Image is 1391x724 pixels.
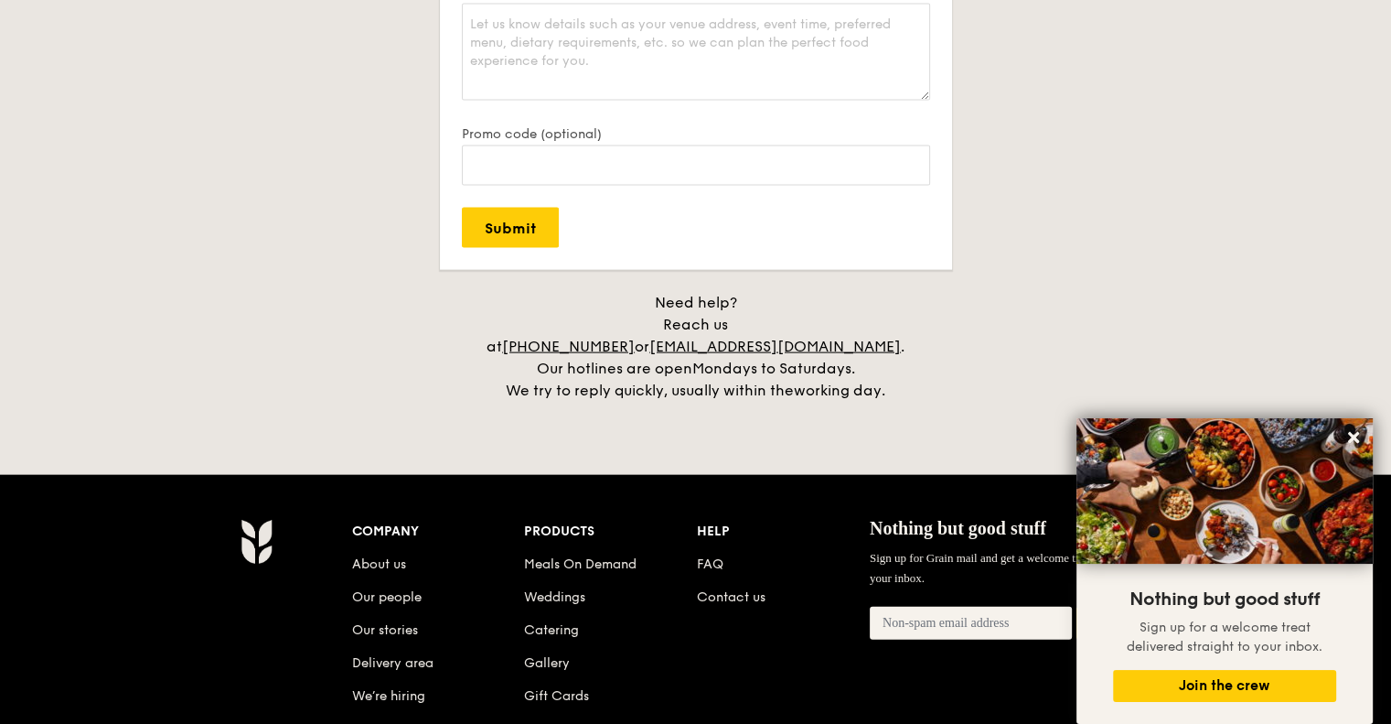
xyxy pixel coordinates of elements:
[352,655,433,671] a: Delivery area
[1129,589,1320,611] span: Nothing but good stuff
[467,292,925,402] div: Need help? Reach us at or . Our hotlines are open We try to reply quickly, usually within the
[649,338,901,355] a: [EMAIL_ADDRESS][DOMAIN_NAME]
[697,557,723,572] a: FAQ
[524,655,570,671] a: Gallery
[352,519,525,545] div: Company
[1127,620,1322,654] span: Sign up for a welcome treat delivered straight to your inbox.
[352,557,406,572] a: About us
[462,126,930,142] label: Promo code (optional)
[352,688,425,704] a: We’re hiring
[697,519,870,545] div: Help
[524,557,637,572] a: Meals On Demand
[870,551,1192,585] span: Sign up for Grain mail and get a welcome treat delivered straight to your inbox.
[1339,423,1368,452] button: Close
[241,519,273,565] img: AYc88T3wAAAABJRU5ErkJggg==
[870,518,1046,538] span: Nothing but good stuff
[462,208,559,248] input: Submit
[1113,670,1336,702] button: Join the crew
[524,589,585,605] a: Weddings
[524,519,697,545] div: Products
[697,589,765,605] a: Contact us
[794,382,885,399] span: working day.
[692,360,855,377] span: Mondays to Saturdays.
[462,4,930,101] textarea: Let us know details such as your venue address, event time, preferred menu, dietary requirements,...
[524,622,579,638] a: Catering
[870,607,1073,640] input: Non-spam email address
[352,589,422,605] a: Our people
[502,338,635,355] a: [PHONE_NUMBER]
[1076,418,1373,564] img: DSC07876-Edit02-Large.jpeg
[352,622,418,638] a: Our stories
[524,688,589,704] a: Gift Cards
